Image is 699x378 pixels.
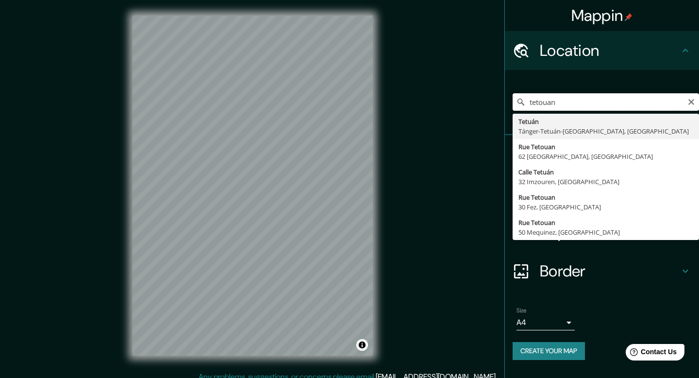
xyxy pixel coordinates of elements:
canvas: Map [133,16,373,356]
img: pin-icon.png [625,13,632,21]
label: Size [516,307,527,315]
h4: Mappin [571,6,633,25]
div: Layout [505,213,699,252]
div: Border [505,252,699,291]
iframe: Help widget launcher [613,340,688,367]
div: Rue Tetouan [518,142,693,152]
div: 50 Mequinez, [GEOGRAPHIC_DATA] [518,227,693,237]
div: Rue Tetouan [518,192,693,202]
div: Pins [505,135,699,174]
button: Create your map [513,342,585,360]
h4: Location [540,41,680,60]
h4: Border [540,261,680,281]
div: Tetuán [518,117,693,126]
div: 32 Imzouren, [GEOGRAPHIC_DATA] [518,177,693,187]
h4: Layout [540,223,680,242]
div: 30 Fez, [GEOGRAPHIC_DATA] [518,202,693,212]
div: Rue Tetouan [518,218,693,227]
input: Pick your city or area [513,93,699,111]
div: Style [505,174,699,213]
div: Calle Tetuán [518,167,693,177]
div: 62 [GEOGRAPHIC_DATA], [GEOGRAPHIC_DATA] [518,152,693,161]
button: Toggle attribution [356,339,368,351]
button: Clear [687,97,695,106]
div: Tánger-Tetuán-[GEOGRAPHIC_DATA], [GEOGRAPHIC_DATA] [518,126,693,136]
div: Location [505,31,699,70]
div: A4 [516,315,575,330]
